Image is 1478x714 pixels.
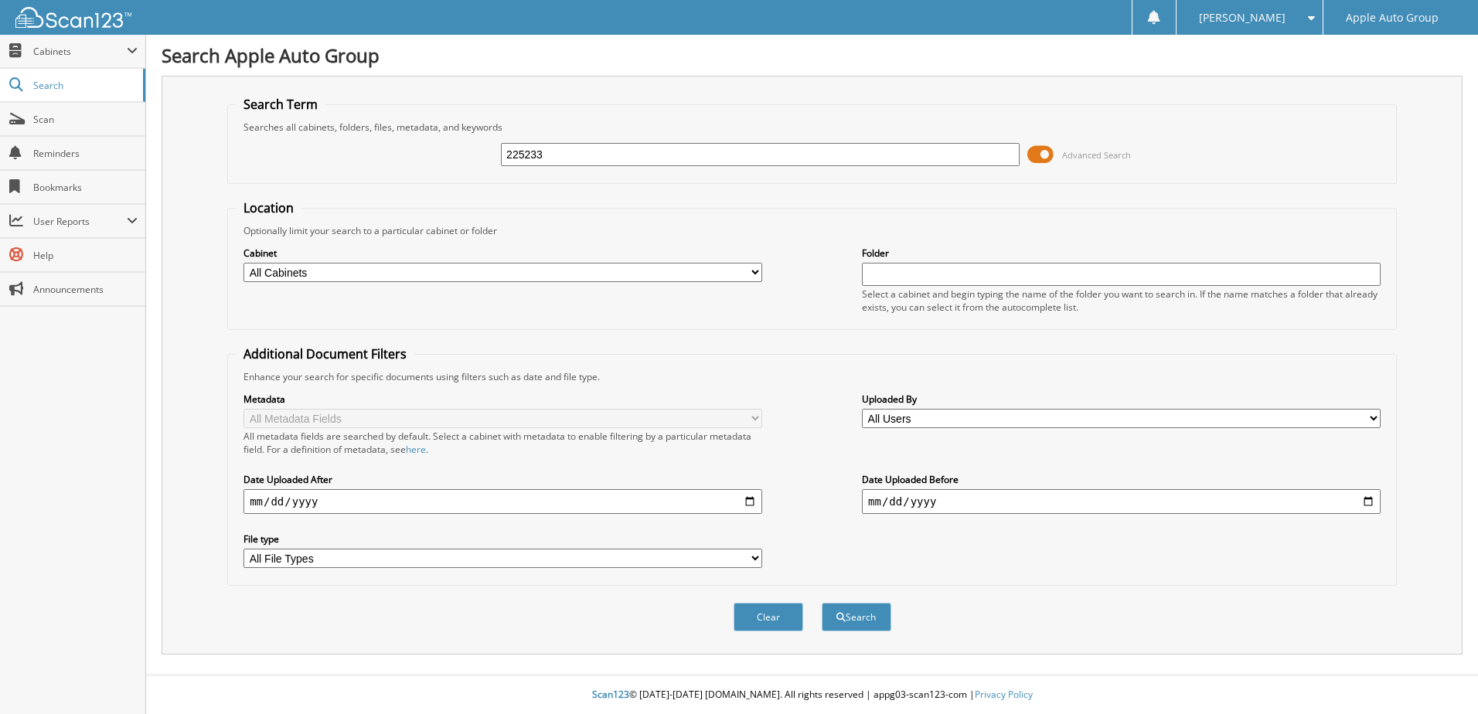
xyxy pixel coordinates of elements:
div: All metadata fields are searched by default. Select a cabinet with metadata to enable filtering b... [243,430,762,456]
span: Reminders [33,147,138,160]
span: Scan [33,113,138,126]
label: File type [243,532,762,546]
label: Date Uploaded After [243,473,762,486]
span: Cabinets [33,45,127,58]
div: © [DATE]-[DATE] [DOMAIN_NAME]. All rights reserved | appg03-scan123-com | [146,676,1478,714]
input: end [862,489,1381,514]
span: Bookmarks [33,181,138,194]
legend: Location [236,199,301,216]
legend: Additional Document Filters [236,345,414,362]
span: Announcements [33,283,138,296]
a: here [406,443,426,456]
span: User Reports [33,215,127,228]
div: Optionally limit your search to a particular cabinet or folder [236,224,1388,237]
span: Scan123 [592,688,629,701]
span: Apple Auto Group [1346,13,1439,22]
a: Privacy Policy [975,688,1033,701]
legend: Search Term [236,96,325,113]
div: Select a cabinet and begin typing the name of the folder you want to search in. If the name match... [862,287,1381,314]
img: scan123-logo-white.svg [15,7,131,28]
span: Help [33,249,138,262]
label: Folder [862,246,1381,260]
span: Search [33,79,135,92]
input: start [243,489,762,514]
button: Clear [734,603,803,631]
div: Searches all cabinets, folders, files, metadata, and keywords [236,121,1388,134]
span: [PERSON_NAME] [1199,13,1286,22]
iframe: Chat Widget [1401,640,1478,714]
label: Date Uploaded Before [862,473,1381,486]
div: Enhance your search for specific documents using filters such as date and file type. [236,370,1388,383]
label: Uploaded By [862,393,1381,406]
button: Search [822,603,891,631]
h1: Search Apple Auto Group [162,42,1463,68]
span: Advanced Search [1062,149,1131,161]
label: Metadata [243,393,762,406]
label: Cabinet [243,246,762,260]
